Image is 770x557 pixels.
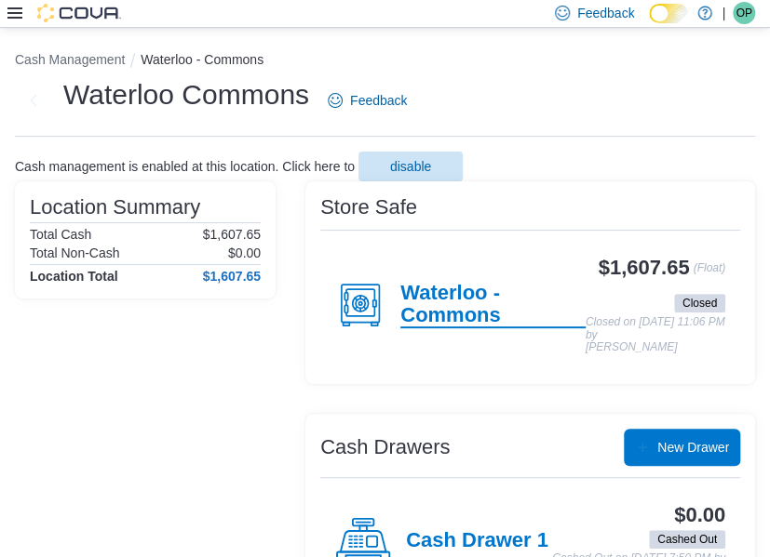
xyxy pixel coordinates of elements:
h3: Store Safe [320,196,417,219]
p: (Float) [693,257,725,290]
button: Next [15,82,52,119]
h4: $1,607.65 [203,269,261,284]
p: | [722,2,725,24]
h3: Location Summary [30,196,200,219]
span: disable [390,157,431,176]
h6: Total Non-Cash [30,245,120,260]
span: Cashed Out [657,531,717,548]
span: Feedback [577,4,634,22]
nav: An example of EuiBreadcrumbs [15,50,755,73]
span: Feedback [350,91,407,110]
p: Cash management is enabled at this location. Click here to [15,159,355,174]
div: Owen Pfaff [733,2,755,24]
button: Waterloo - Commons [141,52,263,67]
span: Closed [674,294,725,312]
p: $0.00 [228,245,261,260]
h6: Total Cash [30,227,91,242]
h3: $1,607.65 [599,257,690,279]
button: New Drawer [624,429,740,466]
span: OP [736,2,751,24]
p: $1,607.65 [203,227,261,242]
img: Cova [37,4,121,22]
button: Cash Management [15,52,125,67]
h3: Cash Drawers [320,436,450,458]
span: Cashed Out [649,530,725,549]
button: disable [358,152,463,181]
a: Feedback [320,82,414,119]
input: Dark Mode [649,4,688,23]
h1: Waterloo Commons [63,76,309,113]
span: New Drawer [657,438,729,457]
h4: Cash Drawer 1 [406,529,548,553]
h4: Location Total [30,269,118,284]
h4: Waterloo - Commons [400,282,586,328]
span: Dark Mode [649,23,650,24]
p: Closed on [DATE] 11:06 PM by [PERSON_NAME] [586,316,725,354]
span: Closed [682,295,717,312]
h3: $0.00 [674,504,725,526]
